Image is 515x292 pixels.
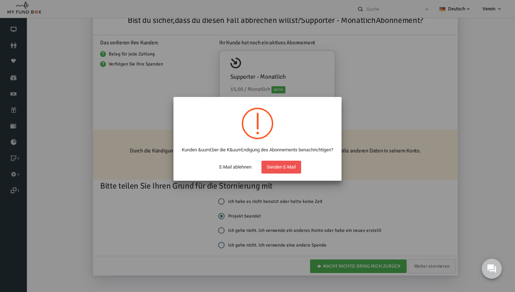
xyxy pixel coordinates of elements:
h2: Bitte teilen Sie Ihren Grund für die Stornierung mit [64,182,422,194]
iframe: Launcher button frame [476,253,508,285]
h6: Das verlieren Ihre Kunden: [64,41,176,49]
label: Ich habe es nicht benutzt oder hatte keine Zeit [182,200,287,207]
button: E-Mail ablehnen [214,161,257,174]
label: Ich gehe nicht. Ich verwende eine andere Spende [182,244,291,251]
h6: Durch die Kündigung dieses Abonnements verliert es alle Zahlungsaktivitäten,Rechnungen und alle a... [63,149,417,157]
span: Macht nichts! Bring mich zurück [204,167,282,172]
label: Projekt beendet [182,215,225,222]
p: Kunden &uuml;ber die K&uuml;ndigung des Abonnements benachrichtigen? [181,146,334,154]
span: Aktiv [236,88,250,96]
li: Verfolgen Sie Ihre Spenden [64,63,176,70]
span: 990,00 [227,107,242,113]
span: Gesamtspende : [195,107,242,113]
label: Supporter - Monatlich [265,16,340,29]
a: Weiter stornieren [372,261,420,276]
button: Senden E-Mail [261,161,301,174]
span: Macht nichts! Bring mich zurück [287,266,365,271]
label: Ich gehe nicht. Ich verwende ein anderes Konto oder habe ein neues erstellt [182,229,346,236]
h2: Supporter - Monatlich [64,16,415,29]
h6: Wichtig! [63,137,417,145]
span: 15,00 / Monatlich [195,88,235,94]
li: Beleg für jede Zahlung [64,53,176,60]
h6: Ihr Kunde hat noch ein aktives Abonnement [183,41,415,49]
h4: Supporter - Monatlich [195,74,250,84]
